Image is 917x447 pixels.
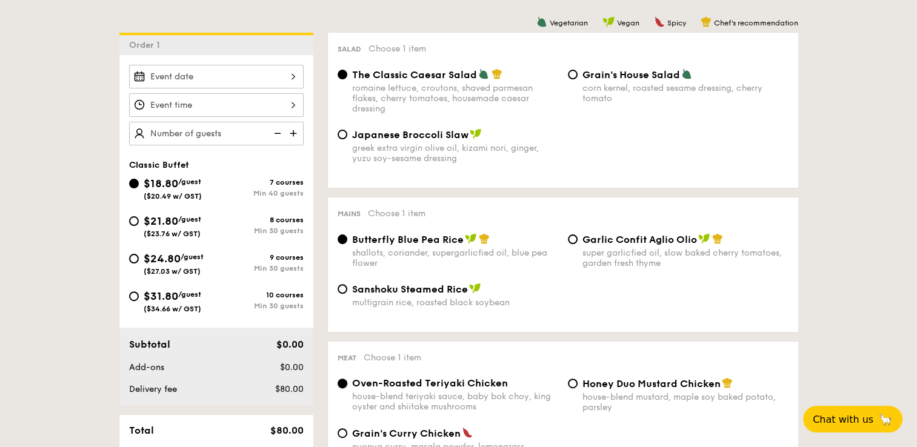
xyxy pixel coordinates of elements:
[813,414,873,425] span: Chat with us
[479,233,490,244] img: icon-chef-hat.a58ddaea.svg
[144,252,181,265] span: $24.80
[568,234,578,244] input: Garlic Confit Aglio Oliosuper garlicfied oil, slow baked cherry tomatoes, garden fresh thyme
[492,68,502,79] img: icon-chef-hat.a58ddaea.svg
[352,428,461,439] span: Grain's Curry Chicken
[536,16,547,27] img: icon-vegetarian.fe4039eb.svg
[129,122,304,145] input: Number of guests
[568,379,578,388] input: Honey Duo Mustard Chickenhouse-blend mustard, maple soy baked potato, parsley
[582,378,721,389] span: Honey Duo Mustard Chicken
[469,283,481,294] img: icon-vegan.f8ff3823.svg
[129,40,165,50] span: Order 1
[129,216,139,226] input: $21.80/guest($23.76 w/ GST)8 coursesMin 30 guests
[144,214,178,228] span: $21.80
[352,391,558,412] div: house-blend teriyaki sauce, baby bok choy, king oyster and shiitake mushrooms
[216,216,304,224] div: 8 courses
[144,192,202,200] span: ($20.49 w/ GST)
[216,264,304,273] div: Min 30 guests
[275,384,303,394] span: $80.00
[129,160,189,170] span: Classic Buffet
[368,44,426,54] span: Choose 1 item
[279,362,303,372] span: $0.00
[270,425,303,436] span: $80.00
[722,377,733,388] img: icon-chef-hat.a58ddaea.svg
[698,233,710,244] img: icon-vegan.f8ff3823.svg
[712,233,723,244] img: icon-chef-hat.a58ddaea.svg
[129,179,139,188] input: $18.80/guest($20.49 w/ GST)7 coursesMin 40 guests
[338,354,356,362] span: Meat
[470,128,482,139] img: icon-vegan.f8ff3823.svg
[602,16,615,27] img: icon-vegan.f8ff3823.svg
[129,65,304,88] input: Event date
[667,19,686,27] span: Spicy
[582,69,680,81] span: Grain's House Salad
[129,254,139,263] input: $24.80/guest($27.03 w/ GST)9 coursesMin 30 guests
[216,302,304,310] div: Min 30 guests
[129,93,304,117] input: Event time
[178,177,201,186] span: /guest
[701,16,712,27] img: icon-chef-hat.a58ddaea.svg
[352,83,558,114] div: romaine lettuce, croutons, shaved parmesan flakes, cherry tomatoes, housemade caesar dressing
[368,208,425,219] span: Choose 1 item
[129,362,164,372] span: Add-ons
[338,234,347,244] input: Butterfly Blue Pea Riceshallots, coriander, supergarlicfied oil, blue pea flower
[178,290,201,299] span: /guest
[216,189,304,197] div: Min 40 guests
[352,234,464,245] span: Butterfly Blue Pea Rice
[276,339,303,350] span: $0.00
[568,70,578,79] input: Grain's House Saladcorn kernel, roasted sesame dressing, cherry tomato
[352,129,469,141] span: Japanese Broccoli Slaw
[478,68,489,79] img: icon-vegetarian.fe4039eb.svg
[352,377,508,389] span: Oven-Roasted Teriyaki Chicken
[144,267,201,276] span: ($27.03 w/ GST)
[338,284,347,294] input: Sanshoku Steamed Ricemultigrain rice, roasted black soybean
[582,83,789,104] div: corn kernel, roasted sesame dressing, cherry tomato
[144,290,178,303] span: $31.80
[582,248,789,268] div: super garlicfied oil, slow baked cherry tomatoes, garden fresh thyme
[338,379,347,388] input: Oven-Roasted Teriyaki Chickenhouse-blend teriyaki sauce, baby bok choy, king oyster and shiitake ...
[338,210,361,218] span: Mains
[338,428,347,438] input: Grain's Curry Chickennyonya curry, masala powder, lemongrass
[338,45,361,53] span: Salad
[216,291,304,299] div: 10 courses
[181,253,204,261] span: /guest
[144,305,201,313] span: ($34.66 w/ GST)
[465,233,477,244] img: icon-vegan.f8ff3823.svg
[352,248,558,268] div: shallots, coriander, supergarlicfied oil, blue pea flower
[144,177,178,190] span: $18.80
[129,339,170,350] span: Subtotal
[352,69,477,81] span: The Classic Caesar Salad
[617,19,639,27] span: Vegan
[654,16,665,27] img: icon-spicy.37a8142b.svg
[550,19,588,27] span: Vegetarian
[129,425,154,436] span: Total
[462,427,473,438] img: icon-spicy.37a8142b.svg
[714,19,798,27] span: Chef's recommendation
[352,283,468,295] span: Sanshoku Steamed Rice
[267,122,285,145] img: icon-reduce.1d2dbef1.svg
[216,227,304,235] div: Min 30 guests
[285,122,304,145] img: icon-add.58712e84.svg
[216,178,304,187] div: 7 courses
[338,130,347,139] input: Japanese Broccoli Slawgreek extra virgin olive oil, kizami nori, ginger, yuzu soy-sesame dressing
[582,392,789,412] div: house-blend mustard, maple soy baked potato, parsley
[352,297,558,308] div: multigrain rice, roasted black soybean
[144,230,201,238] span: ($23.76 w/ GST)
[681,68,692,79] img: icon-vegetarian.fe4039eb.svg
[878,412,893,426] span: 🦙
[582,234,697,245] span: Garlic Confit Aglio Olio
[178,215,201,223] span: /guest
[352,143,558,164] div: greek extra virgin olive oil, kizami nori, ginger, yuzu soy-sesame dressing
[216,253,304,262] div: 9 courses
[364,353,421,363] span: Choose 1 item
[803,406,902,432] button: Chat with us🦙
[129,384,177,394] span: Delivery fee
[338,70,347,79] input: The Classic Caesar Saladromaine lettuce, croutons, shaved parmesan flakes, cherry tomatoes, house...
[129,291,139,301] input: $31.80/guest($34.66 w/ GST)10 coursesMin 30 guests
